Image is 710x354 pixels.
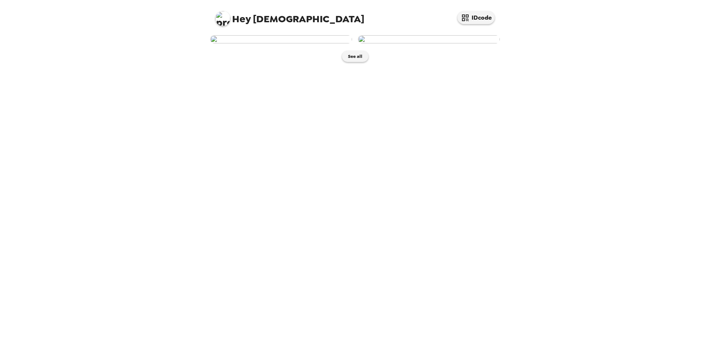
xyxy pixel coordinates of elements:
img: user-272771 [210,35,352,43]
span: Hey [232,12,251,26]
span: [DEMOGRAPHIC_DATA] [215,7,364,24]
img: user-272613 [358,35,500,43]
button: IDcode [457,11,495,24]
button: See all [342,51,368,62]
img: profile pic [215,11,230,26]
